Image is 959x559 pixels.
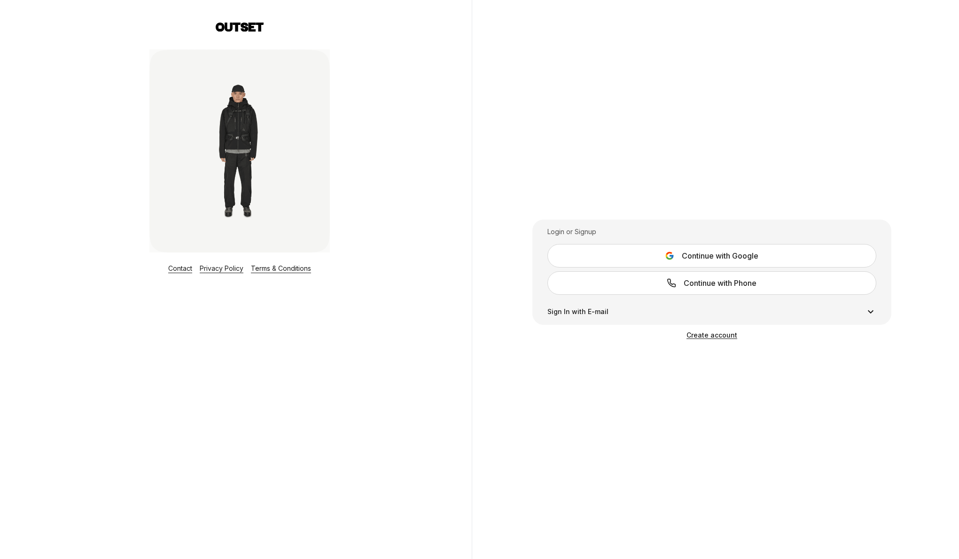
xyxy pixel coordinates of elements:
[686,331,737,339] a: Create account
[251,264,311,272] a: Terms & Conditions
[547,271,877,295] a: Continue with Phone
[547,244,877,268] button: Continue with Google
[684,277,756,289] span: Continue with Phone
[547,227,877,236] div: Login or Signup
[200,264,243,272] a: Privacy Policy
[168,264,192,272] a: Contact
[682,250,758,261] span: Continue with Google
[547,306,877,317] button: Sign In with E-mail
[547,307,608,316] span: Sign In with E-mail
[149,49,330,252] img: Login Layout Image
